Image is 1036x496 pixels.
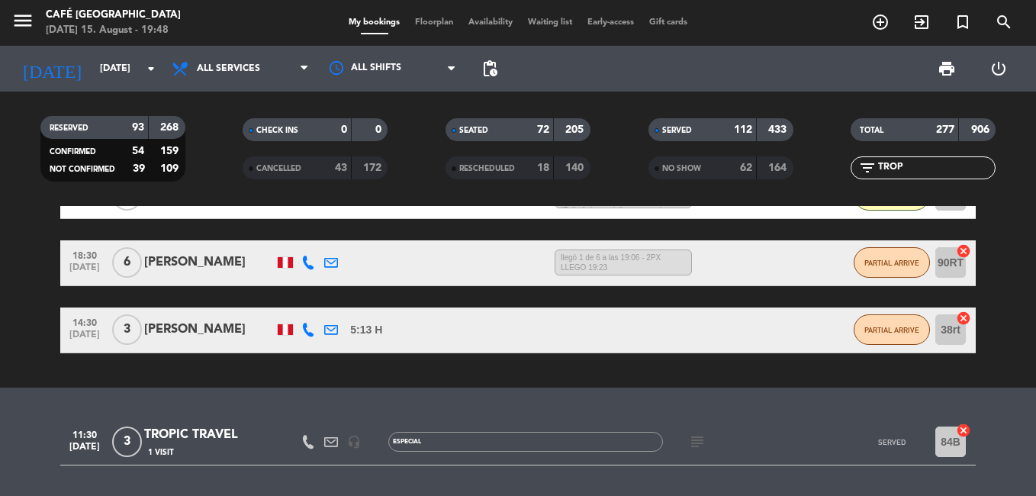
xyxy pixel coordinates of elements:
span: [DATE] [66,262,104,280]
strong: 62 [740,163,752,173]
i: cancel [956,311,971,326]
div: LOG OUT [973,46,1025,92]
strong: 164 [768,163,790,173]
button: menu [11,9,34,37]
strong: 268 [160,122,182,133]
strong: 277 [936,124,954,135]
i: power_settings_new [989,60,1008,78]
i: subject [688,433,706,451]
span: 14:30 [66,313,104,330]
span: RESCHEDULED [459,165,515,172]
i: filter_list [858,159,877,177]
span: NOT CONFIRMED [50,166,115,173]
i: arrow_drop_down [142,60,160,78]
span: 18:30 [66,246,104,263]
button: SERVED [854,427,930,457]
span: print [938,60,956,78]
i: cancel [956,243,971,259]
strong: 18 [537,163,549,173]
strong: 0 [375,124,384,135]
div: [PERSON_NAME] [144,253,274,272]
strong: 72 [537,124,549,135]
i: turned_in_not [954,13,972,31]
span: Especial [393,439,421,445]
strong: 205 [565,124,587,135]
strong: 0 [341,124,347,135]
div: Café [GEOGRAPHIC_DATA] [46,8,181,23]
div: [DATE] 15. August - 19:48 [46,23,181,38]
span: [DATE] [66,442,104,459]
strong: 172 [363,163,384,173]
span: SEATED [459,127,488,134]
strong: 54 [132,146,144,156]
button: PARTIAL ARRIVE [854,247,930,278]
span: CANCELLED [256,165,301,172]
span: 11:30 [66,425,104,443]
span: llegó 1 de 6 a las 19:06 - 2PX LLEGO 19:23 [555,250,692,275]
i: cancel [956,423,971,438]
span: PARTIAL ARRIVE [864,326,919,334]
span: Waiting list [520,18,580,27]
div: [PERSON_NAME] [144,320,274,340]
span: 5:13 H [350,321,382,339]
span: pending_actions [481,60,499,78]
strong: 906 [971,124,993,135]
strong: 433 [768,124,790,135]
strong: 112 [734,124,752,135]
span: PARTIAL ARRIVE [864,259,919,267]
span: RESERVED [50,124,88,132]
span: CHECK INS [256,127,298,134]
i: [DATE] [11,52,92,85]
span: 3 [112,427,142,457]
i: headset_mic [347,435,361,449]
strong: 93 [132,122,144,133]
span: [DATE] [66,330,104,347]
span: Floorplan [407,18,461,27]
button: PARTIAL ARRIVE [854,314,930,345]
i: exit_to_app [912,13,931,31]
span: All services [197,63,260,74]
span: TOTAL [860,127,883,134]
i: search [995,13,1013,31]
span: 6 [112,247,142,278]
span: CONFIRMED [50,148,96,156]
span: 3 [112,314,142,345]
i: menu [11,9,34,32]
span: Gift cards [642,18,695,27]
span: SERVED [662,127,692,134]
strong: 39 [133,163,145,174]
strong: 140 [565,163,587,173]
span: Availability [461,18,520,27]
span: SERVED [878,438,906,446]
i: add_circle_outline [871,13,890,31]
span: NO SHOW [662,165,701,172]
strong: 43 [335,163,347,173]
strong: 109 [160,163,182,174]
span: Early-access [580,18,642,27]
strong: 159 [160,146,182,156]
div: TROPIC TRAVEL [144,425,274,445]
input: Filter by name... [877,159,995,176]
span: 1 Visit [148,446,174,459]
span: My bookings [341,18,407,27]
